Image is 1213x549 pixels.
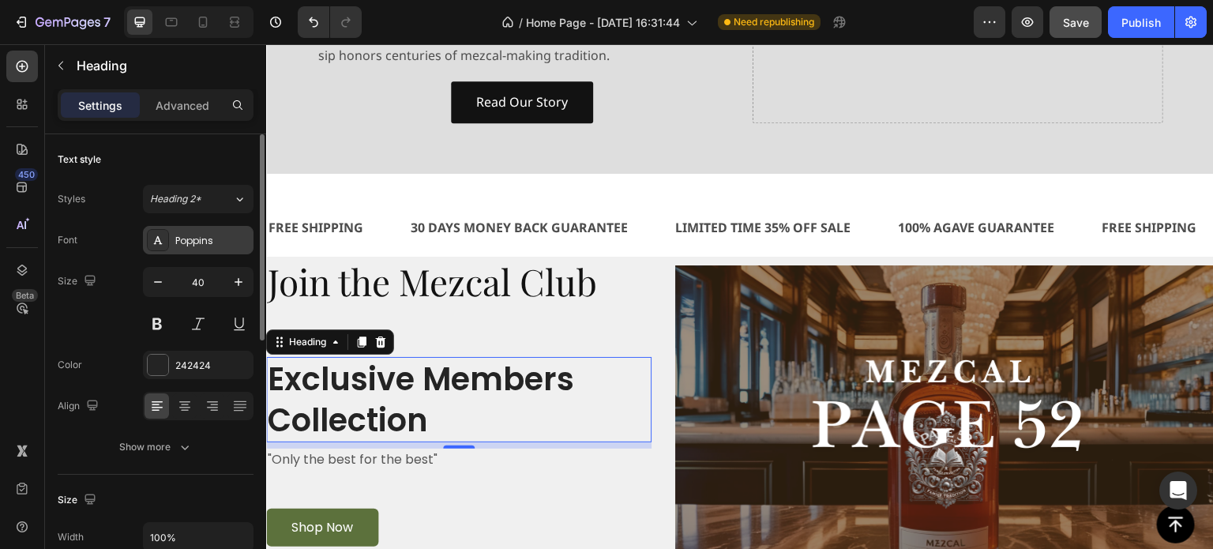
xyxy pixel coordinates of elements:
[58,358,82,372] div: Color
[103,13,111,32] p: 7
[2,406,384,425] p: "Only the best for the best"
[1063,16,1089,29] span: Save
[1108,6,1174,38] button: Publish
[632,172,788,195] p: 100% AGAVE GUARANTEE
[58,530,84,544] div: Width
[1121,14,1161,31] div: Publish
[2,296,384,312] p: Exclusive COLLECTION
[526,14,680,31] span: Home Page - [DATE] 16:31:44
[58,192,85,206] div: Styles
[175,359,250,373] div: 242424
[266,44,1213,549] iframe: To enrich screen reader interactions, please activate Accessibility in Grammarly extension settings
[119,439,193,455] div: Show more
[58,152,101,167] div: Text style
[519,14,523,31] span: /
[12,289,38,302] div: Beta
[175,234,250,248] div: Poppins
[734,15,814,29] span: Need republishing
[156,97,209,114] p: Advanced
[58,233,77,247] div: Font
[15,168,38,181] div: 450
[143,185,253,213] button: Heading 2*
[58,396,102,417] div: Align
[6,6,118,38] button: 7
[58,490,100,511] div: Size
[409,221,948,525] img: Alt Image
[77,56,247,75] p: Heading
[834,171,932,197] div: FREE SHIPPING
[2,214,384,261] p: Join the Mezcal Club
[1159,472,1197,510] div: Open Intercom Messenger
[58,433,253,461] button: Show more
[58,271,100,292] div: Size
[409,172,584,195] p: LIMITED TIME 35% OFF SALE
[1050,6,1102,38] button: Save
[78,97,122,114] p: Settings
[150,192,201,206] span: Heading 2*
[298,6,362,38] div: Undo/Redo
[20,291,63,305] div: Heading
